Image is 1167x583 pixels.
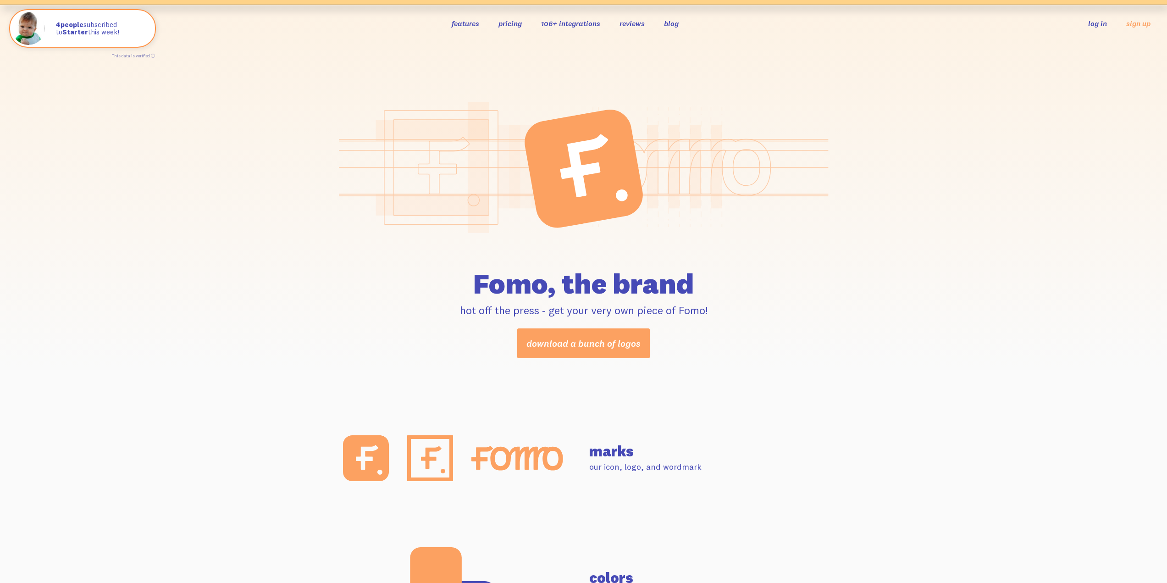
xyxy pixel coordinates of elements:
[452,19,479,28] a: features
[517,328,650,358] a: download a bunch of logos
[12,12,45,45] img: Fomo
[619,19,645,28] a: reviews
[328,303,840,317] p: hot off the press - get your very own piece of Fomo!
[56,21,61,29] span: 4
[62,28,88,36] strong: Starter
[56,21,146,36] p: subscribed to this week!
[589,461,840,472] p: our icon, logo, and wordmark
[541,19,600,28] a: 106+ integrations
[589,444,840,459] h2: marks
[56,20,83,29] strong: people
[112,53,155,58] a: This data is verified ⓘ
[1126,19,1150,28] a: sign up
[1088,19,1107,28] a: log in
[498,19,522,28] a: pricing
[343,435,563,481] img: brand--marks-ea8bbdc9e4a1baabec93e44812c43eb8e1af9fbaa7b60077adb48d9fcbc4ddba.svg
[664,19,679,28] a: blog
[328,269,840,298] h1: Fomo, the brand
